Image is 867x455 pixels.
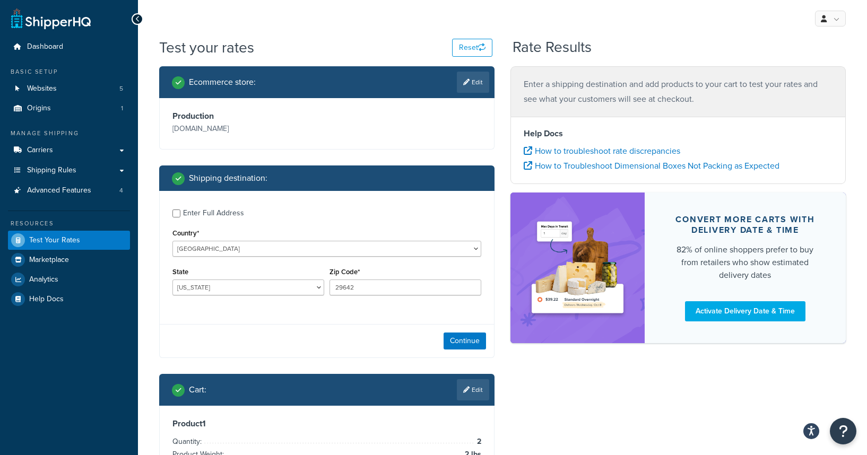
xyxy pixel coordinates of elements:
a: Analytics [8,270,130,289]
div: Resources [8,219,130,228]
a: Advanced Features4 [8,181,130,200]
h2: Shipping destination : [189,173,267,183]
a: Activate Delivery Date & Time [685,301,805,321]
span: 2 [474,435,481,448]
a: How to Troubleshoot Dimensional Boxes Not Packing as Expected [524,160,779,172]
span: 5 [119,84,123,93]
h2: Rate Results [513,39,592,56]
span: Websites [27,84,57,93]
h1: Test your rates [159,37,254,58]
span: 1 [121,104,123,113]
button: Open Resource Center [830,418,856,444]
label: Country* [172,229,199,237]
div: Enter Full Address [183,206,244,221]
div: Convert more carts with delivery date & time [670,214,820,235]
a: Dashboard [8,37,130,57]
li: Websites [8,79,130,99]
h3: Production [172,111,324,121]
span: Origins [27,104,51,113]
p: [DOMAIN_NAME] [172,121,324,136]
input: Enter Full Address [172,209,180,217]
h2: Cart : [189,385,206,395]
span: 4 [119,186,123,195]
span: Test Your Rates [29,236,80,245]
span: Carriers [27,146,53,155]
a: Test Your Rates [8,231,130,250]
button: Reset [452,39,492,57]
span: Shipping Rules [27,166,76,175]
h2: Ecommerce store : [189,77,256,87]
span: Help Docs [29,295,64,304]
a: Marketplace [8,250,130,269]
h3: Product 1 [172,418,481,429]
div: Basic Setup [8,67,130,76]
span: Advanced Features [27,186,91,195]
label: State [172,268,188,276]
a: Edit [457,379,489,400]
a: How to troubleshoot rate discrepancies [524,145,680,157]
a: Websites5 [8,79,130,99]
div: Manage Shipping [8,129,130,138]
a: Edit [457,72,489,93]
li: Origins [8,99,130,118]
a: Carriers [8,141,130,160]
span: Marketplace [29,256,69,265]
span: Quantity: [172,436,204,447]
h4: Help Docs [524,127,833,140]
img: feature-image-ddt-36eae7f7280da8017bfb280eaccd9c446f90b1fe08728e4019434db127062ab4.png [526,208,629,327]
div: 82% of online shoppers prefer to buy from retailers who show estimated delivery dates [670,243,820,282]
li: Advanced Features [8,181,130,200]
button: Continue [444,332,486,349]
p: Enter a shipping destination and add products to your cart to test your rates and see what your c... [524,77,833,107]
a: Origins1 [8,99,130,118]
a: Shipping Rules [8,161,130,180]
label: Zip Code* [330,268,360,276]
a: Help Docs [8,290,130,309]
span: Analytics [29,275,58,284]
span: Dashboard [27,42,63,51]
